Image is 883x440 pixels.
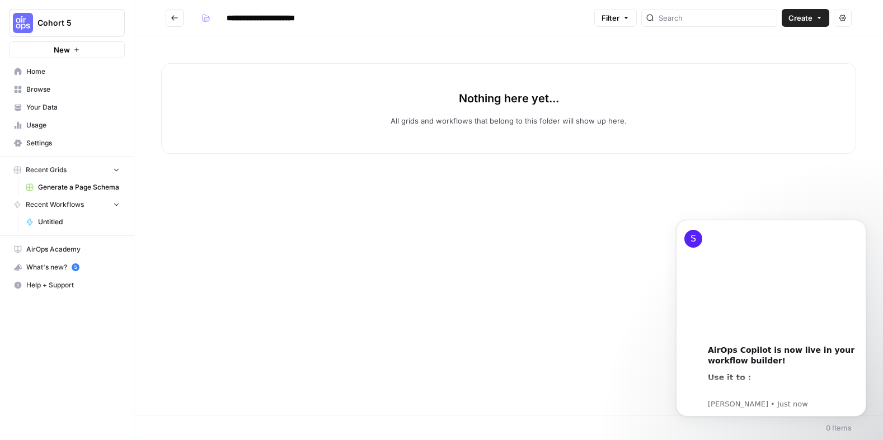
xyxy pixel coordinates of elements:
img: Cohort 5 Logo [13,13,33,33]
span: Generate a Page Schema [38,182,120,192]
a: 5 [72,263,79,271]
a: Usage [9,116,125,134]
span: Recent Grids [26,165,67,175]
button: Help + Support [9,276,125,294]
input: Search [659,12,772,23]
p: Nothing here yet... [459,91,559,106]
span: Settings [26,138,120,148]
a: Browse [9,81,125,98]
span: Your Data [26,102,120,112]
button: Create [782,9,829,27]
iframe: Intercom notifications message [659,203,883,434]
button: Filter [594,9,637,27]
text: 5 [74,264,77,270]
span: Untitled [38,217,120,227]
span: Create [788,12,812,23]
button: What's new? 5 [9,258,125,276]
a: Untitled [21,213,125,231]
a: Generate a Page Schema [21,178,125,196]
span: New [54,44,70,55]
button: Go back [166,9,184,27]
a: AirOps Academy [9,240,125,258]
span: AirOps Academy [26,244,120,254]
span: Browse [26,84,120,94]
span: Home [26,67,120,77]
a: Home [9,63,125,81]
button: New [9,41,125,58]
span: Recent Workflows [26,200,84,210]
div: What's new? [10,259,124,276]
button: Recent Workflows [9,196,125,213]
span: Cohort 5 [37,17,105,29]
button: Workspace: Cohort 5 [9,9,125,37]
a: Settings [9,134,125,152]
span: Help + Support [26,280,120,290]
button: Recent Grids [9,162,125,178]
span: Usage [26,120,120,130]
p: All grids and workflows that belong to this folder will show up here. [391,115,627,126]
a: Your Data [9,98,125,116]
span: Filter [602,12,619,23]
